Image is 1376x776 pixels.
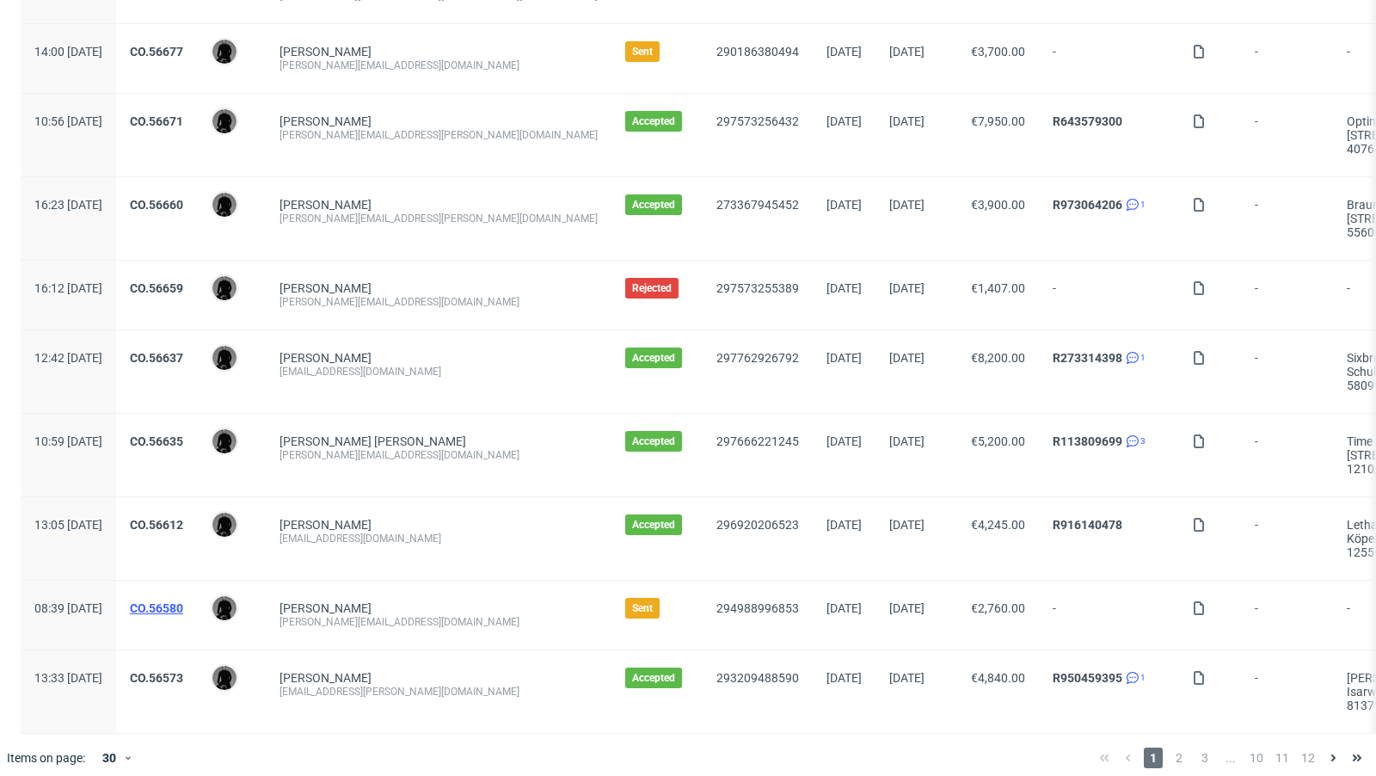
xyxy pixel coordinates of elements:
a: [PERSON_NAME] [279,518,372,532]
div: [PERSON_NAME][EMAIL_ADDRESS][DOMAIN_NAME] [279,448,598,462]
span: [DATE] [826,434,862,448]
a: 294988996853 [716,601,799,615]
a: R113809699 [1053,434,1122,448]
span: - [1255,518,1319,559]
span: 10:59 [DATE] [34,434,102,448]
span: 3 [1195,748,1214,768]
span: 08:39 [DATE] [34,601,102,615]
img: Dawid Urbanowicz [212,666,236,690]
span: €4,840.00 [971,671,1025,685]
a: 296920206523 [716,518,799,532]
span: €3,900.00 [971,198,1025,212]
span: [DATE] [889,114,924,128]
span: Accepted [632,434,675,448]
span: [DATE] [889,518,924,532]
img: Dawid Urbanowicz [212,40,236,64]
span: - [1053,281,1164,309]
a: [PERSON_NAME] [PERSON_NAME] [279,434,466,448]
span: 16:23 [DATE] [34,198,102,212]
div: [EMAIL_ADDRESS][PERSON_NAME][DOMAIN_NAME] [279,685,598,699]
span: Items on page: [7,749,85,767]
span: 13:05 [DATE] [34,518,102,532]
a: [PERSON_NAME] [279,45,372,59]
span: €8,200.00 [971,351,1025,365]
span: [DATE] [889,281,924,295]
span: 12:42 [DATE] [34,351,102,365]
a: CO.56660 [130,198,183,212]
span: €1,407.00 [971,281,1025,295]
span: €5,200.00 [971,434,1025,448]
a: 1 [1122,671,1146,685]
a: [PERSON_NAME] [279,114,372,128]
a: CO.56659 [130,281,183,295]
span: €3,700.00 [971,45,1025,59]
span: [DATE] [826,198,862,212]
img: Dawid Urbanowicz [212,513,236,537]
span: - [1255,434,1319,476]
span: [DATE] [889,434,924,448]
span: Accepted [632,114,675,128]
span: - [1255,114,1319,156]
img: Dawid Urbanowicz [212,429,236,453]
span: Accepted [632,518,675,532]
a: CO.56637 [130,351,183,365]
img: Dawid Urbanowicz [212,276,236,300]
a: CO.56573 [130,671,183,685]
span: [DATE] [826,601,862,615]
span: Accepted [632,198,675,212]
span: 14:00 [DATE] [34,45,102,59]
img: Dawid Urbanowicz [212,193,236,217]
a: CO.56580 [130,601,183,615]
span: - [1255,198,1319,239]
span: Accepted [632,671,675,685]
div: [EMAIL_ADDRESS][DOMAIN_NAME] [279,532,598,545]
a: 1 [1122,198,1146,212]
a: 297573255389 [716,281,799,295]
span: [DATE] [889,351,924,365]
a: 297762926792 [716,351,799,365]
a: R950459395 [1053,671,1122,685]
a: 273367945452 [716,198,799,212]
span: 11 [1273,748,1292,768]
span: Sent [632,45,653,59]
a: CO.56612 [130,518,183,532]
span: 1 [1140,671,1146,685]
a: R273314398 [1053,351,1122,365]
span: [DATE] [826,671,862,685]
span: 10:56 [DATE] [34,114,102,128]
span: - [1053,45,1164,72]
a: [PERSON_NAME] [279,671,372,685]
a: CO.56635 [130,434,183,448]
img: Dawid Urbanowicz [212,596,236,620]
span: - [1053,601,1164,629]
span: Sent [632,601,653,615]
div: [PERSON_NAME][EMAIL_ADDRESS][DOMAIN_NAME] [279,295,598,309]
span: 1 [1140,351,1146,365]
a: [PERSON_NAME] [279,601,372,615]
div: [EMAIL_ADDRESS][DOMAIN_NAME] [279,365,598,379]
span: 3 [1140,434,1146,448]
img: Dawid Urbanowicz [212,109,236,133]
span: 12 [1299,748,1318,768]
span: [DATE] [826,281,862,295]
a: [PERSON_NAME] [279,281,372,295]
span: [DATE] [826,45,862,59]
span: 13:33 [DATE] [34,671,102,685]
span: €4,245.00 [971,518,1025,532]
div: [PERSON_NAME][EMAIL_ADDRESS][PERSON_NAME][DOMAIN_NAME] [279,212,598,225]
span: Rejected [632,281,672,295]
span: [DATE] [889,198,924,212]
a: [PERSON_NAME] [279,351,372,365]
span: [DATE] [889,45,924,59]
span: €2,760.00 [971,601,1025,615]
a: R916140478 [1053,518,1122,532]
span: [DATE] [889,601,924,615]
div: [PERSON_NAME][EMAIL_ADDRESS][DOMAIN_NAME] [279,59,598,72]
a: 3 [1122,434,1146,448]
span: Accepted [632,351,675,365]
span: [DATE] [826,518,862,532]
span: 1 [1144,748,1163,768]
span: - [1255,45,1319,72]
span: €7,950.00 [971,114,1025,128]
a: [PERSON_NAME] [279,198,372,212]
